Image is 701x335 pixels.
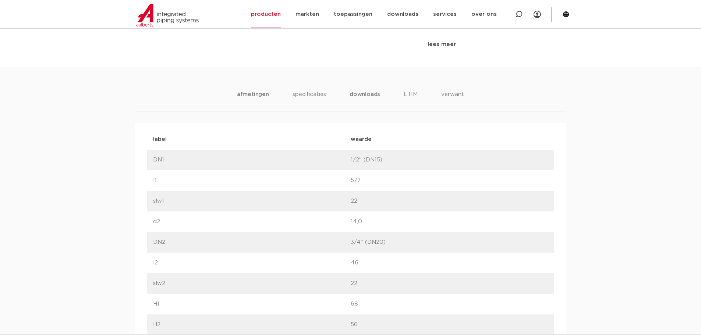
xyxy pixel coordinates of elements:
p: d2 [153,217,351,226]
p: 14,0 [351,217,548,226]
p: slw2 [153,279,351,288]
p: label [153,135,351,144]
li: afmetingen [237,90,269,111]
p: 68 [351,300,548,309]
p: slw1 [153,197,351,206]
li: downloads [350,90,380,111]
p: H2 [153,320,351,329]
li: ETIM [404,90,418,111]
p: H1 [153,300,351,309]
p: DN2 [153,238,351,247]
p: l2 [153,259,351,267]
p: waarde [351,135,548,144]
li: verwant [441,90,464,111]
p: 3/4" (DN20) [351,238,548,247]
p: 22 [351,197,548,206]
p: 22 [351,279,548,288]
p: 56 [351,320,548,329]
p: 577 [351,176,548,185]
li: specificaties [293,90,326,111]
div: lees meer [428,40,560,49]
p: l1 [153,176,351,185]
p: 1/2" (DN15) [351,156,548,164]
p: DN1 [153,156,351,164]
p: 46 [351,259,548,267]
